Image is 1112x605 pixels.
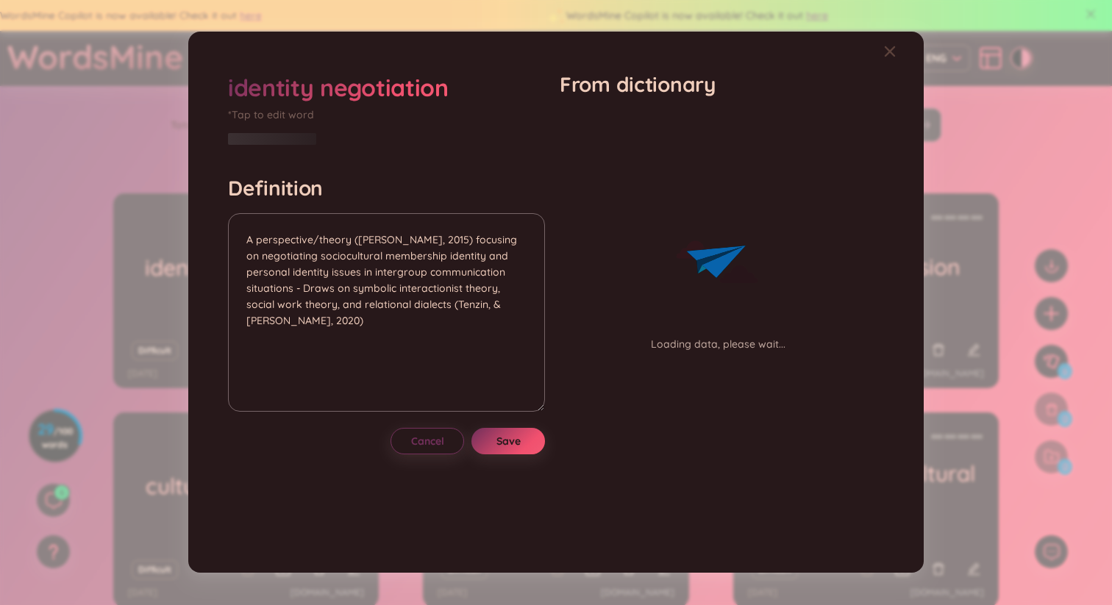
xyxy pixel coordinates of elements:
span: Cancel [411,434,444,448]
span: Save [496,434,521,448]
div: *Tap to edit word [228,107,545,123]
button: Close [884,32,924,71]
textarea: A perspective/theory ([PERSON_NAME], 2015) focusing on negotiating sociocultural membership ident... [228,213,545,412]
div: identity negotiation [228,71,449,104]
div: Loading data, please wait... [651,336,785,352]
h1: From dictionary [560,71,877,98]
h4: Definition [228,175,545,201]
